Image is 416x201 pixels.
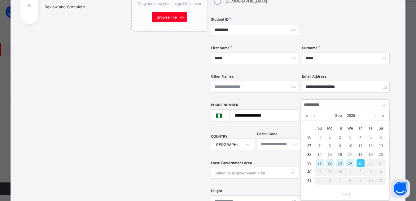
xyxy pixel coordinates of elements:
th: Sun [314,124,325,133]
td: September 20, 2025 [376,150,386,159]
td: September 9, 2025 [335,142,345,150]
th: Fri [366,124,376,133]
td: September 3, 2025 [345,133,355,142]
td: September 26, 2025 [366,159,376,168]
td: September 21, 2025 [314,159,325,168]
td: 40 [304,168,314,176]
div: 20 [377,151,385,159]
td: October 4, 2025 [376,168,386,176]
td: September 18, 2025 [355,150,366,159]
td: September 8, 2025 [325,142,335,150]
div: [GEOGRAPHIC_DATA] [214,142,243,147]
div: 8 [345,177,355,185]
div: 24 [346,159,354,167]
div: 27 [376,159,386,167]
div: 8 [326,142,334,150]
span: COUNTRY [211,135,228,139]
span: Tu [335,126,345,131]
td: September 25, 2025 [355,159,366,168]
td: October 5, 2025 [314,176,325,185]
td: September 23, 2025 [335,159,345,168]
td: September 28, 2025 [314,168,325,176]
label: Other Names [211,74,234,79]
td: 36 [304,133,314,142]
td: October 11, 2025 [376,176,386,185]
td: September 2, 2025 [335,133,345,142]
td: October 6, 2025 [325,176,335,185]
span: We [345,126,355,131]
span: Sa [376,126,386,131]
td: 41 [304,176,314,185]
a: 2025 [344,110,358,121]
label: Postal Code [257,132,278,136]
span: Th [355,126,366,131]
label: Email Address [302,74,326,79]
div: 10 [346,142,354,150]
td: September 27, 2025 [376,159,386,168]
td: September 14, 2025 [314,150,325,159]
th: Sat [376,124,386,133]
div: 1 [326,133,334,141]
td: September 15, 2025 [325,150,335,159]
div: Select local government area [214,167,265,179]
th: Mon [325,124,335,133]
div: 18 [357,151,365,159]
div: 22 [326,159,334,167]
div: 5 [367,133,375,141]
th: Thu [355,124,366,133]
td: October 7, 2025 [335,176,345,185]
div: 6 [325,177,335,185]
div: 6 [377,133,385,141]
div: 3 [366,168,376,176]
td: September 5, 2025 [366,133,376,142]
div: 3 [346,133,354,141]
a: Previous month (PageUp) [312,110,317,121]
div: 19 [367,151,375,159]
div: 23 [336,159,344,167]
td: September 12, 2025 [366,142,376,150]
div: 12 [367,142,375,150]
span: Local Government Area [211,161,252,165]
label: Phone Number [211,103,238,107]
td: September 7, 2025 [314,142,325,150]
div: 31 [316,133,324,141]
td: October 9, 2025 [355,176,366,185]
label: Surname [302,46,317,50]
td: 37 [304,142,314,150]
td: September 22, 2025 [325,159,335,168]
div: 9 [355,177,366,185]
td: September 29, 2025 [325,168,335,176]
div: 7 [316,142,324,150]
span: Su [314,126,325,131]
td: October 1, 2025 [345,168,355,176]
div: 16 [336,151,344,159]
span: Mo [325,126,335,131]
td: October 2, 2025 [355,168,366,176]
div: 5 [314,177,325,185]
td: September 11, 2025 [355,142,366,150]
td: September 10, 2025 [345,142,355,150]
div: 13 [377,142,385,150]
td: September 4, 2025 [355,133,366,142]
span: Fr [366,126,376,131]
a: [DATE] [338,191,353,197]
td: 38 [304,150,314,159]
td: October 8, 2025 [345,176,355,185]
td: September 30, 2025 [335,168,345,176]
td: September 17, 2025 [345,150,355,159]
td: October 3, 2025 [366,168,376,176]
div: 28 [314,168,325,176]
div: 4 [376,168,386,176]
div: 4 [357,133,365,141]
div: 29 [325,168,335,176]
td: September 1, 2025 [325,133,335,142]
a: Next year (Control + right) [380,110,386,121]
div: 11 [357,142,365,150]
div: 30 [335,168,345,176]
td: August 31, 2025 [314,133,325,142]
td: 39 [304,159,314,168]
td: October 10, 2025 [366,176,376,185]
div: 2 [355,168,366,176]
a: Next month (PageDown) [374,110,378,121]
div: 17 [346,151,354,159]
